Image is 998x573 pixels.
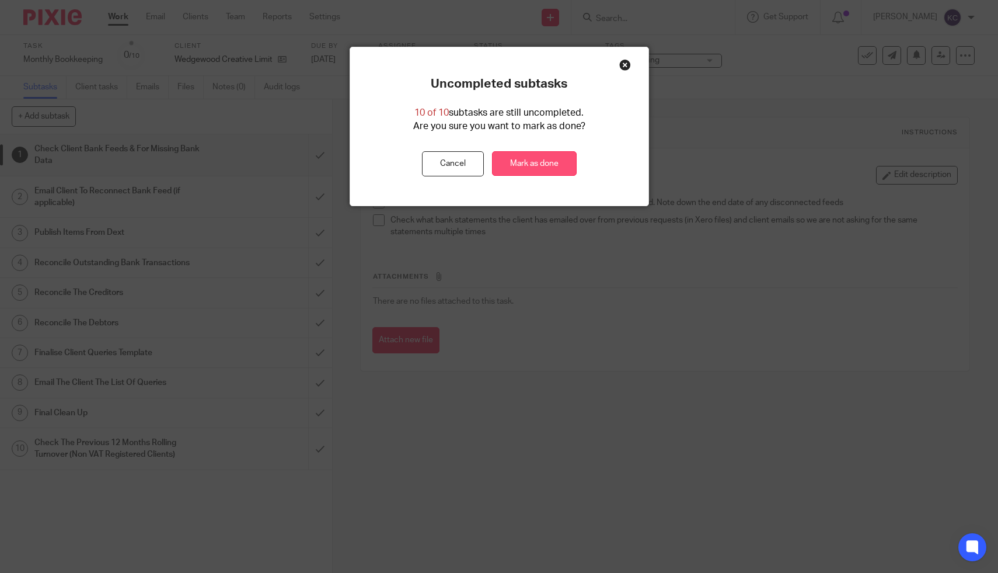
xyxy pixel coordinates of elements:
button: Cancel [422,151,484,176]
a: Mark as done [492,151,577,176]
p: Uncompleted subtasks [431,77,567,92]
p: subtasks are still uncompleted. [414,106,584,120]
div: Close this dialog window [619,59,631,71]
span: 10 of 10 [414,108,449,117]
p: Are you sure you want to mark as done? [413,120,585,133]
